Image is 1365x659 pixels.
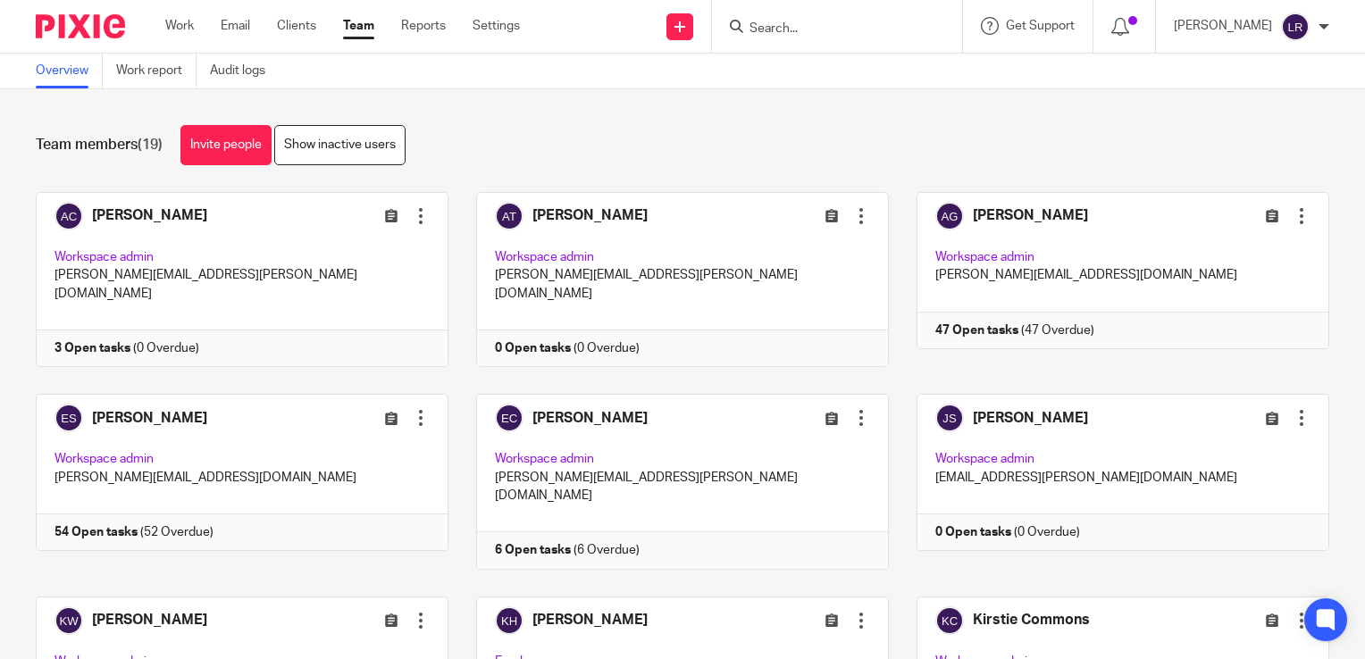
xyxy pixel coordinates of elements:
[210,54,279,88] a: Audit logs
[36,14,125,38] img: Pixie
[277,17,316,35] a: Clients
[165,17,194,35] a: Work
[138,138,163,152] span: (19)
[274,125,406,165] a: Show inactive users
[180,125,272,165] a: Invite people
[401,17,446,35] a: Reports
[116,54,197,88] a: Work report
[36,54,103,88] a: Overview
[1281,13,1310,41] img: svg%3E
[221,17,250,35] a: Email
[343,17,374,35] a: Team
[36,136,163,154] h1: Team members
[473,17,520,35] a: Settings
